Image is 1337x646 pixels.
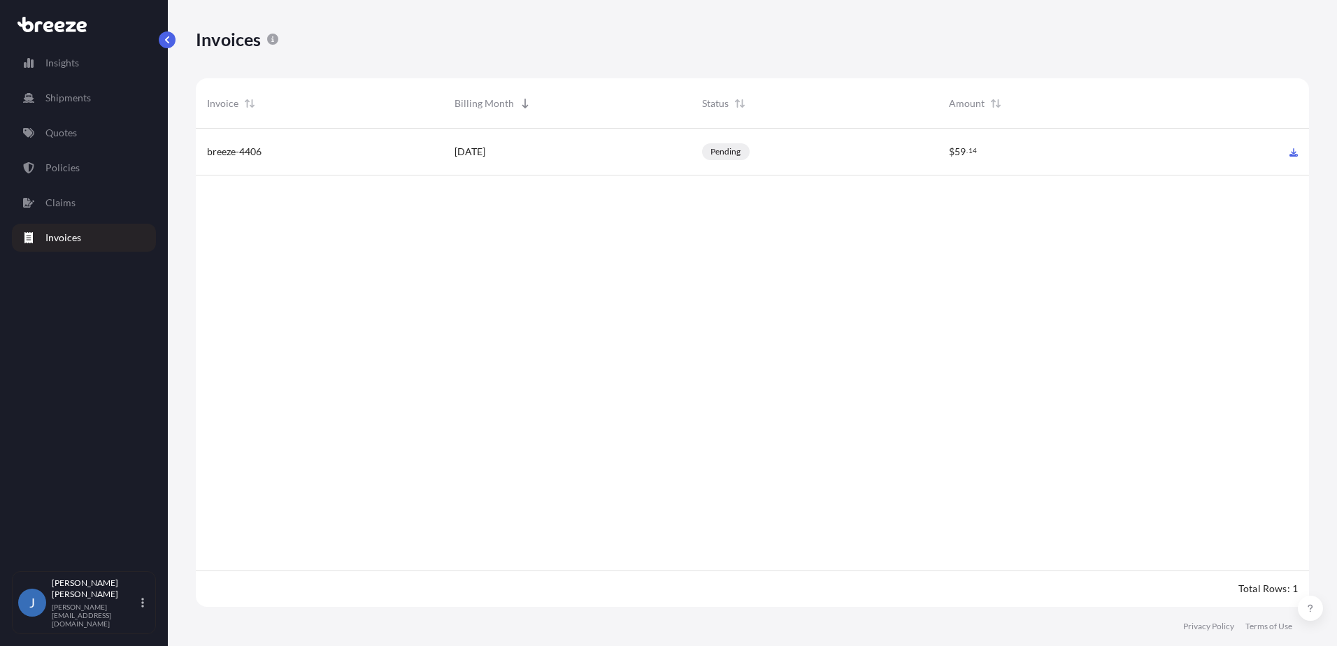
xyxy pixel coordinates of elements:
[12,154,156,182] a: Policies
[12,189,156,217] a: Claims
[45,161,80,175] p: Policies
[241,95,258,112] button: Sort
[1238,582,1298,596] div: Total Rows: 1
[12,49,156,77] a: Insights
[52,603,138,628] p: [PERSON_NAME][EMAIL_ADDRESS][DOMAIN_NAME]
[517,95,534,112] button: Sort
[207,96,238,110] span: Invoice
[731,95,748,112] button: Sort
[45,231,81,245] p: Invoices
[987,95,1004,112] button: Sort
[12,84,156,112] a: Shipments
[455,145,485,159] span: [DATE]
[12,119,156,147] a: Quotes
[196,28,262,50] p: Invoices
[955,147,966,157] span: 59
[12,224,156,252] a: Invoices
[702,96,729,110] span: Status
[1183,621,1234,632] a: Privacy Policy
[949,96,985,110] span: Amount
[968,148,977,153] span: 14
[45,196,76,210] p: Claims
[45,126,77,140] p: Quotes
[966,148,968,153] span: .
[45,91,91,105] p: Shipments
[207,145,262,159] span: breeze-4406
[1185,78,1309,129] div: Actions
[52,577,138,600] p: [PERSON_NAME] [PERSON_NAME]
[1245,621,1292,632] a: Terms of Use
[29,596,35,610] span: J
[949,147,955,157] span: $
[455,96,514,110] span: Billing Month
[710,146,741,157] p: pending
[45,56,79,70] p: Insights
